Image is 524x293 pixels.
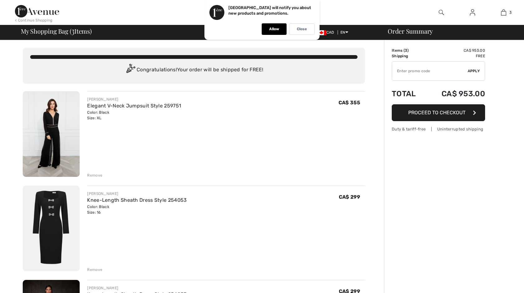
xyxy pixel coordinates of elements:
div: Congratulations! Your order will be shipped for FREE! [30,64,358,76]
div: [PERSON_NAME] [87,191,187,196]
a: Sign In [465,9,480,17]
td: CA$ 953.00 [425,83,485,104]
span: 3 [405,48,407,53]
td: CA$ 953.00 [425,48,485,53]
span: 3 [72,26,74,35]
a: Knee-Length Sheath Dress Style 254053 [87,197,187,203]
div: Remove [87,267,102,272]
img: search the website [439,9,444,16]
td: Shipping [392,53,425,59]
img: My Bag [501,9,506,16]
td: Items ( ) [392,48,425,53]
button: Proceed to Checkout [392,104,485,121]
div: Order Summary [380,28,520,34]
span: Proceed to Checkout [408,110,466,116]
span: Apply [468,68,480,74]
span: CAD [316,30,337,35]
td: Total [392,83,425,104]
div: < Continue Shopping [15,17,53,23]
a: 3 [488,9,519,16]
div: Duty & tariff-free | Uninterrupted shipping [392,126,485,132]
span: 3 [509,10,512,15]
div: Color: Black Size: XL [87,110,181,121]
p: Close [297,27,307,31]
div: [PERSON_NAME] [87,97,181,102]
span: CA$ 355 [339,100,360,106]
div: Remove [87,172,102,178]
div: [PERSON_NAME] [87,285,187,291]
span: My Shopping Bag ( Items) [21,28,92,34]
a: Elegant V-Neck Jumpsuit Style 259751 [87,103,181,109]
img: Congratulation2.svg [124,64,137,76]
span: CA$ 299 [339,194,360,200]
img: Knee-Length Sheath Dress Style 254053 [23,186,80,271]
span: EN [340,30,348,35]
p: [GEOGRAPHIC_DATA] will notify you about new products and promotions. [228,5,311,16]
div: Color: Black Size: 16 [87,204,187,215]
img: Elegant V-Neck Jumpsuit Style 259751 [23,91,80,177]
p: Allow [269,27,279,31]
img: Canadian Dollar [316,30,326,35]
img: 1ère Avenue [15,5,59,17]
td: Free [425,53,485,59]
input: Promo code [392,62,468,80]
img: My Info [470,9,475,16]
